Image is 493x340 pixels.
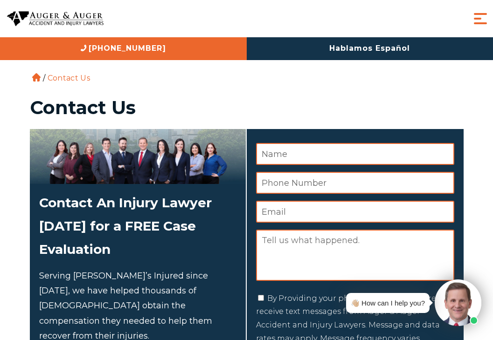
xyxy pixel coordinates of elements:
[7,11,104,26] img: Auger & Auger Accident and Injury Lawyers Logo
[30,129,246,184] img: Attorneys
[45,74,92,82] li: Contact Us
[32,73,41,82] a: Home
[256,201,454,223] input: Email
[435,279,481,326] img: Intaker widget Avatar
[351,297,425,309] div: 👋🏼 How can I help you?
[471,9,490,28] button: Menu
[39,191,236,261] h2: Contact An Injury Lawyer [DATE] for a FREE Case Evaluation
[256,172,454,194] input: Phone Number
[30,98,464,117] h1: Contact Us
[256,143,454,165] input: Name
